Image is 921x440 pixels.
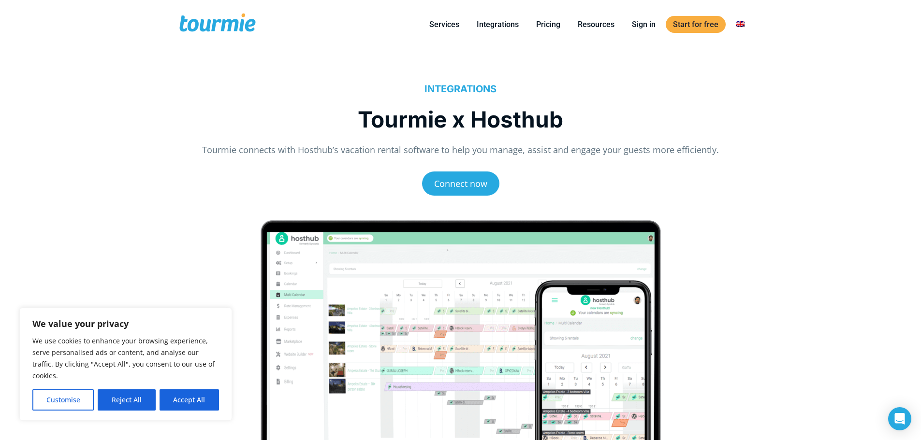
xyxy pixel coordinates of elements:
button: Customise [32,389,94,411]
a: Integrations [469,18,526,30]
p: Tourmie connects with Hosthub’s vacation rental software to help you manage, assist and engage yo... [193,143,729,156]
a: Switch to [729,18,752,30]
p: We use cookies to enhance your browsing experience, serve personalised ads or content, and analys... [32,335,219,382]
p: We value your privacy [32,318,219,329]
div: Open Intercom Messenger [888,407,911,430]
button: Reject All [98,389,155,411]
a: Resources [570,18,622,30]
a: INTEGRATIONS [424,83,497,95]
a: Connect now [422,171,499,196]
a: Start for free [666,16,726,33]
button: Accept All [160,389,219,411]
a: Pricing [529,18,568,30]
a: Services [422,18,467,30]
a: Sign in [625,18,663,30]
h1: Tourmie x Hosthub [193,105,729,134]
